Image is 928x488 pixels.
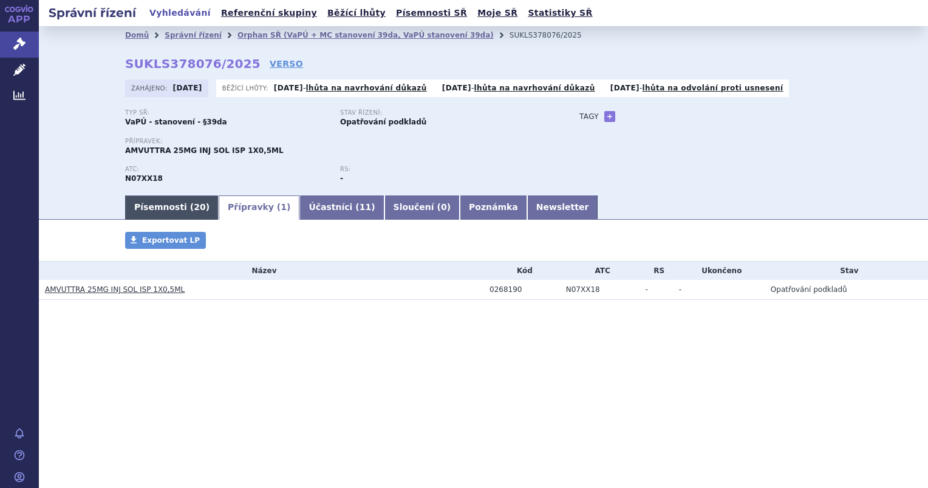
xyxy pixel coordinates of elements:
[474,5,521,21] a: Moje SŘ
[442,83,595,93] p: -
[125,56,261,71] strong: SUKLS378076/2025
[324,5,389,21] a: Běžící lhůty
[560,280,640,300] td: VUTRISIRAN
[579,109,599,124] h3: Tagy
[645,285,647,294] span: -
[125,146,284,155] span: AMVUTTRA 25MG INJ SOL ISP 1X0,5ML
[474,84,595,92] a: lhůta na navrhování důkazů
[237,31,494,39] a: Orphan SŘ (VaPÚ + MC stanovení 39da, VaPÚ stanovení 39da)
[643,84,783,92] a: lhůta na odvolání proti usnesení
[165,31,222,39] a: Správní řízení
[340,109,543,117] p: Stav řízení:
[222,83,271,93] span: Běžící lhůty:
[274,84,303,92] strong: [DATE]
[340,166,543,173] p: RS:
[125,138,555,145] p: Přípravek:
[39,4,146,21] h2: Správní řízení
[270,58,303,70] a: VERSO
[527,195,598,220] a: Newsletter
[219,195,299,220] a: Přípravky (1)
[524,5,596,21] a: Statistiky SŘ
[340,118,426,126] strong: Opatřování podkladů
[217,5,321,21] a: Referenční skupiny
[131,83,169,93] span: Zahájeno:
[146,5,214,21] a: Vyhledávání
[442,84,471,92] strong: [DATE]
[125,166,328,173] p: ATC:
[673,262,765,280] th: Ukončeno
[125,31,149,39] a: Domů
[610,84,640,92] strong: [DATE]
[490,285,560,294] div: 0268190
[610,83,783,93] p: -
[299,195,384,220] a: Účastníci (11)
[45,285,185,294] a: AMVUTTRA 25MG INJ SOL ISP 1X0,5ML
[125,195,219,220] a: Písemnosti (20)
[194,202,205,212] span: 20
[639,262,672,280] th: RS
[274,83,427,93] p: -
[125,232,206,249] a: Exportovat LP
[384,195,460,220] a: Sloučení (0)
[765,280,928,300] td: Opatřování podkladů
[125,109,328,117] p: Typ SŘ:
[765,262,928,280] th: Stav
[392,5,471,21] a: Písemnosti SŘ
[483,262,560,280] th: Kód
[173,84,202,92] strong: [DATE]
[460,195,527,220] a: Poznámka
[125,118,227,126] strong: VaPÚ - stanovení - §39da
[604,111,615,122] a: +
[510,26,598,44] li: SUKLS378076/2025
[281,202,287,212] span: 1
[125,174,163,183] strong: VUTRISIRAN
[360,202,371,212] span: 11
[39,262,483,280] th: Název
[142,236,200,245] span: Exportovat LP
[306,84,427,92] a: lhůta na navrhování důkazů
[560,262,640,280] th: ATC
[340,174,343,183] strong: -
[441,202,447,212] span: 0
[679,285,681,294] span: -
